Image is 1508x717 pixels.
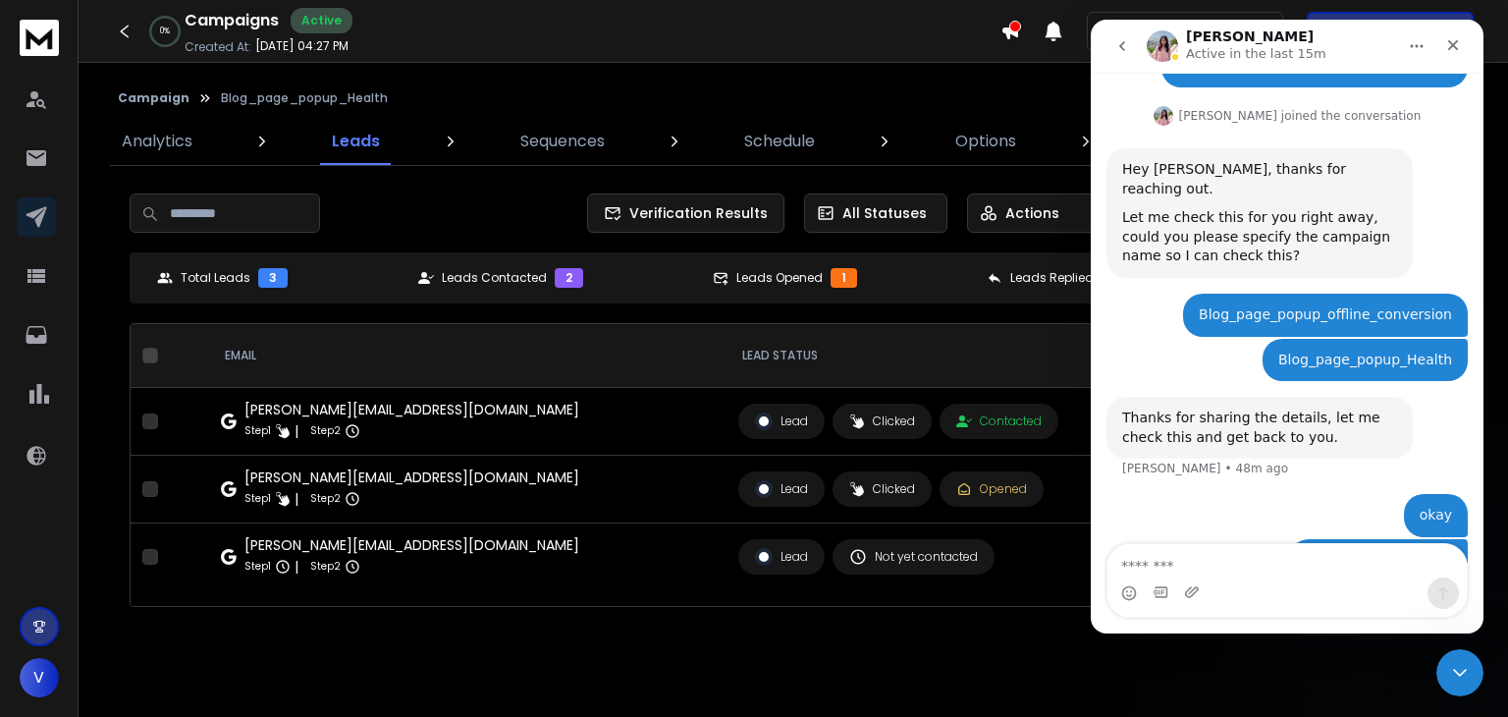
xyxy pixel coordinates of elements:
p: Blog_page_popup_Health [221,90,388,106]
div: [PERSON_NAME][EMAIL_ADDRESS][DOMAIN_NAME] [244,400,579,419]
a: Sequences [509,118,617,165]
p: Step 2 [310,489,341,509]
button: V [20,658,59,697]
th: EMAIL [209,324,727,388]
p: Leads Contacted [442,270,547,286]
p: [DATE] 04:27 PM [255,38,349,54]
iframe: Intercom live chat [1091,20,1483,634]
p: Total Leads [181,270,250,286]
p: Step 1 [244,557,271,577]
button: Get Free Credits [1307,12,1474,51]
a: Schedule [732,118,827,165]
button: Verification Results [587,193,784,233]
p: Leads [332,130,380,153]
p: Step 2 [310,557,341,577]
p: | [295,421,298,441]
p: | [295,557,298,577]
p: Actions [1005,203,1059,223]
p: Step 2 [310,421,341,441]
p: 0 % [160,26,170,37]
p: Leads Opened [736,270,823,286]
div: 3 [258,268,288,288]
p: Created At: [185,39,251,55]
div: Lead [755,480,808,498]
p: Sequences [520,130,605,153]
p: Analytics [122,130,192,153]
p: Leads Replied [1010,270,1094,286]
div: [PERSON_NAME][EMAIL_ADDRESS][DOMAIN_NAME] [244,535,579,555]
div: 2 [555,268,583,288]
p: | [295,489,298,509]
button: Campaign [118,90,189,106]
div: Lead [755,548,808,566]
div: Not yet contacted [849,548,978,566]
th: LEAD STATUS [727,324,1192,388]
p: Step 1 [244,489,271,509]
img: logo [20,20,59,56]
iframe: Intercom live chat [1436,649,1483,696]
p: All Statuses [842,203,927,223]
div: Clicked [849,414,915,429]
span: Verification Results [621,203,768,223]
div: 1 [831,268,857,288]
a: Leads [320,118,392,165]
p: Schedule [744,130,815,153]
h1: Campaigns [185,9,279,32]
a: Options [943,118,1028,165]
div: [PERSON_NAME][EMAIL_ADDRESS][DOMAIN_NAME] [244,468,579,487]
div: Active [291,8,352,33]
a: Analytics [110,118,204,165]
p: Step 1 [244,421,271,441]
div: Clicked [849,481,915,497]
div: Contacted [956,414,1042,429]
p: Options [955,130,1016,153]
div: Opened [956,481,1027,497]
div: Lead [755,413,808,430]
